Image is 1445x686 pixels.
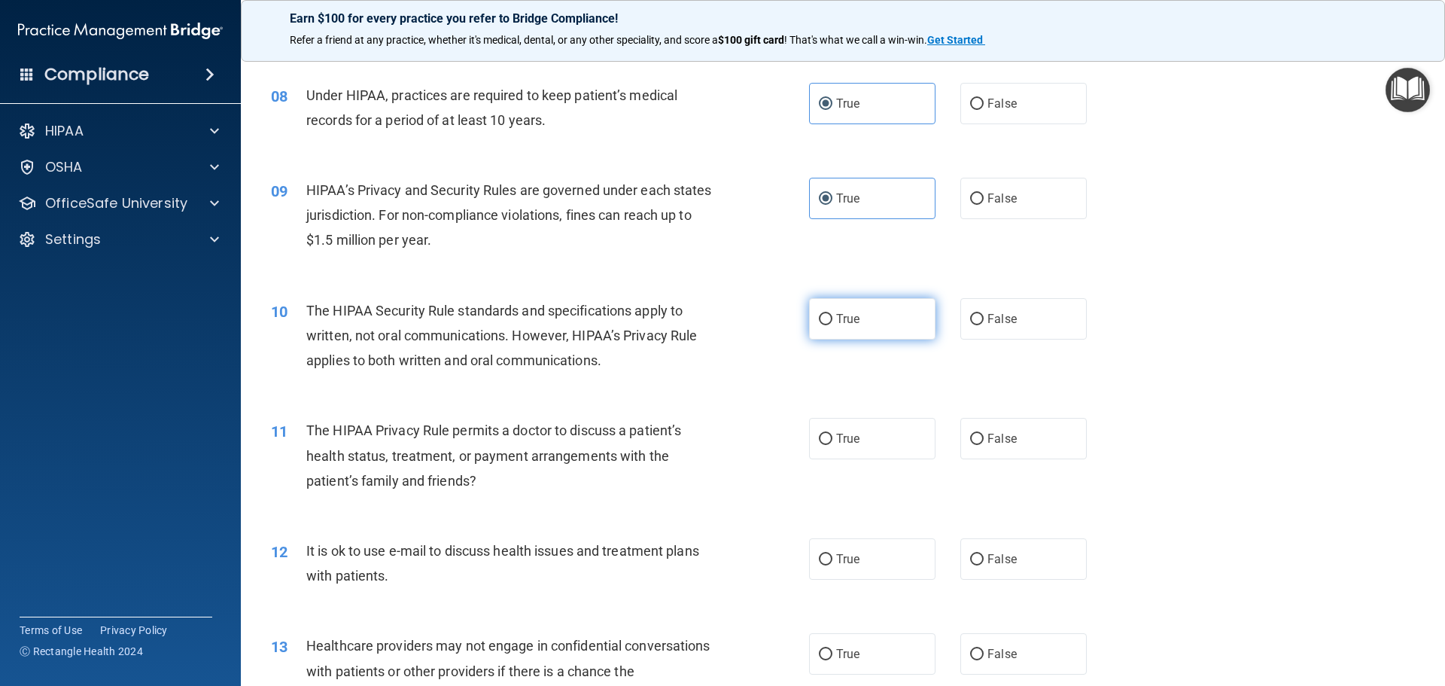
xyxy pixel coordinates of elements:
[306,182,712,248] span: HIPAA’s Privacy and Security Rules are governed under each states jurisdiction. For non-complianc...
[20,644,143,659] span: Ⓒ Rectangle Health 2024
[987,191,1017,206] span: False
[45,158,83,176] p: OSHA
[819,314,832,325] input: True
[819,99,832,110] input: True
[290,11,1396,26] p: Earn $100 for every practice you refer to Bridge Compliance!
[306,422,681,488] span: The HIPAA Privacy Rule permits a doctor to discuss a patient’s health status, treatment, or payme...
[306,303,697,368] span: The HIPAA Security Rule standards and specifications apply to written, not oral communications. H...
[271,638,287,656] span: 13
[18,194,219,212] a: OfficeSafe University
[970,314,984,325] input: False
[45,122,84,140] p: HIPAA
[18,122,219,140] a: HIPAA
[18,16,223,46] img: PMB logo
[290,34,718,46] span: Refer a friend at any practice, whether it's medical, dental, or any other speciality, and score a
[44,64,149,85] h4: Compliance
[819,554,832,566] input: True
[20,623,82,638] a: Terms of Use
[271,87,287,105] span: 08
[18,230,219,248] a: Settings
[45,194,187,212] p: OfficeSafe University
[45,230,101,248] p: Settings
[987,312,1017,326] span: False
[836,96,859,111] span: True
[987,552,1017,566] span: False
[18,158,219,176] a: OSHA
[819,649,832,660] input: True
[836,191,859,206] span: True
[987,431,1017,446] span: False
[970,99,984,110] input: False
[970,434,984,445] input: False
[819,434,832,445] input: True
[987,96,1017,111] span: False
[306,543,699,584] span: It is ok to use e-mail to discuss health issues and treatment plans with patients.
[836,312,859,326] span: True
[987,647,1017,661] span: False
[271,422,287,441] span: 11
[970,649,984,660] input: False
[836,431,859,446] span: True
[271,543,287,561] span: 12
[819,194,832,205] input: True
[927,34,983,46] strong: Get Started
[784,34,927,46] span: ! That's what we call a win-win.
[100,623,168,638] a: Privacy Policy
[836,552,859,566] span: True
[927,34,985,46] a: Get Started
[271,182,287,200] span: 09
[970,194,984,205] input: False
[271,303,287,321] span: 10
[1386,68,1430,112] button: Open Resource Center
[970,554,984,566] input: False
[836,647,859,661] span: True
[306,87,677,128] span: Under HIPAA, practices are required to keep patient’s medical records for a period of at least 10...
[718,34,784,46] strong: $100 gift card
